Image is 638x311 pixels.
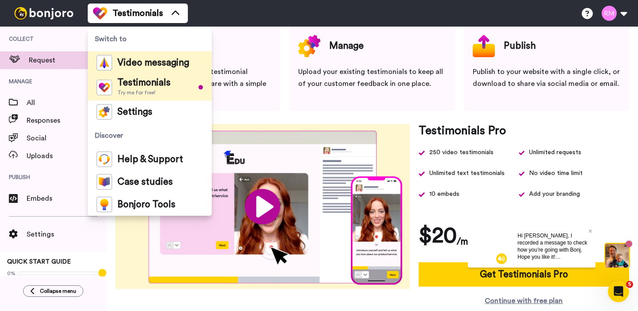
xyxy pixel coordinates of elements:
a: Help & Support [88,148,212,171]
span: Bonjoro Tools [117,200,175,209]
img: vm-color.svg [97,55,112,70]
span: Testimonials [117,78,171,87]
div: Unlimited requests [529,147,581,159]
span: Social [27,133,106,144]
div: Publish [504,35,536,57]
img: tm-color.svg [93,6,107,20]
span: Discover [88,123,212,148]
h4: /mo [457,234,473,249]
img: mute-white.svg [28,28,39,39]
img: bj-logo-header-white.svg [11,7,77,19]
span: Settings [117,108,152,117]
span: Embeds [27,193,106,204]
div: Get Testimonials Pro [480,267,568,282]
span: Try me for free! [117,89,171,96]
span: 10 embeds [429,188,459,200]
a: Settings [88,101,212,123]
span: No video time limit [529,167,583,179]
img: help-and-support-colored.svg [97,152,112,167]
div: Publish to your website with a single click, or download to share via social media or email. [473,66,620,90]
span: All [27,97,106,108]
a: TestimonialsTry me for free! [88,74,212,101]
span: Hi [PERSON_NAME], I recorded a message to check how you’re going with Bonj. Hope you like it! Let... [50,8,119,63]
button: Collapse menu [23,285,83,297]
span: Case studies [117,178,173,187]
a: Bonjoro Tools [88,193,212,216]
span: Testimonials [113,7,163,19]
span: Request [29,55,106,66]
img: tm-color.svg [97,80,112,95]
div: 250 video testimonials [429,147,494,159]
a: Case studies [88,171,212,193]
div: Upload your existing testimonials to keep all of your customer feedback in one place. [298,66,446,90]
iframe: Intercom live chat [608,281,629,302]
span: Help & Support [117,155,183,164]
img: settings-colored.svg [97,104,112,120]
a: Continue with free plan [419,295,629,306]
span: 5 [626,281,633,288]
span: Video messaging [117,58,189,67]
span: QUICK START GUIDE [7,259,71,265]
h3: Testimonials Pro [419,124,506,138]
h1: $20 [419,222,457,249]
div: Tooltip anchor [98,269,106,277]
div: Manage [329,35,364,57]
span: Add your branding [529,188,580,200]
img: bj-tools-colored.svg [97,197,112,212]
span: Switch to [88,27,212,51]
img: 5087268b-a063-445d-b3f7-59d8cce3615b-1541509651.jpg [1,2,25,26]
span: Collapse menu [40,288,76,295]
span: Responses [27,115,106,126]
a: Video messaging [88,51,212,74]
span: Unlimited text testimonials [429,167,505,179]
span: Uploads [27,151,106,161]
span: 0% [7,270,16,277]
span: Settings [27,229,106,240]
img: case-study-colored.svg [97,174,112,190]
